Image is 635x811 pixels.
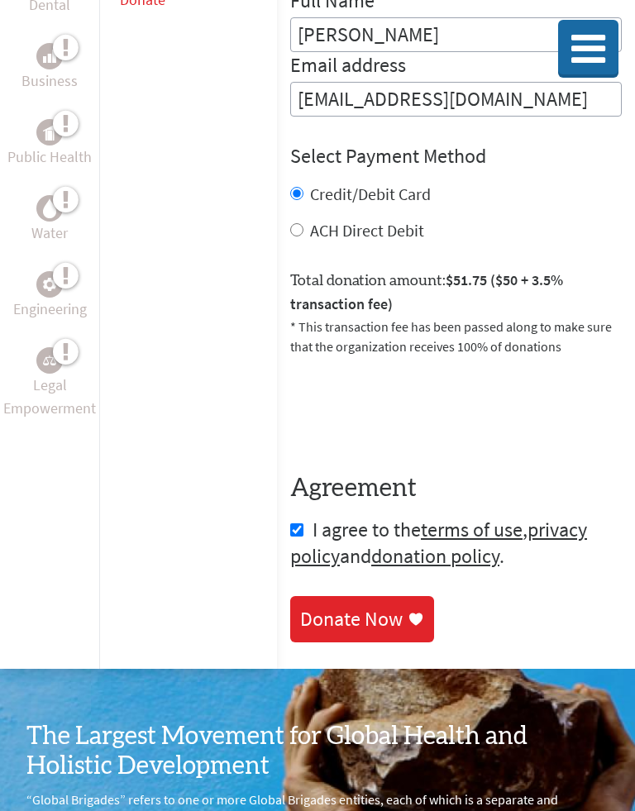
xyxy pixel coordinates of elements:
[290,596,434,642] a: Donate Now
[36,195,63,222] div: Water
[36,43,63,69] div: Business
[310,220,424,241] label: ACH Direct Debit
[421,517,523,542] a: terms of use
[3,347,96,420] a: Legal EmpowermentLegal Empowerment
[290,317,622,356] p: * This transaction fee has been passed along to make sure that the organization receives 100% of ...
[290,52,406,82] label: Email address
[290,143,622,169] h4: Select Payment Method
[3,374,96,420] p: Legal Empowerment
[43,124,56,141] img: Public Health
[43,198,56,217] img: Water
[36,119,63,146] div: Public Health
[290,474,622,503] h4: Agreement
[290,376,542,441] iframe: reCAPTCHA
[290,517,587,569] span: I agree to the , and .
[300,606,403,632] div: Donate Now
[290,517,587,569] a: privacy policy
[7,119,92,169] a: Public HealthPublic Health
[290,82,622,117] input: Your Email
[290,269,622,317] label: Total donation amount:
[21,69,78,93] p: Business
[21,43,78,93] a: BusinessBusiness
[26,722,609,781] h3: The Largest Movement for Global Health and Holistic Development
[13,271,87,321] a: EngineeringEngineering
[290,17,622,52] input: Enter Full Name
[31,222,68,245] p: Water
[43,50,56,63] img: Business
[43,278,56,291] img: Engineering
[13,298,87,321] p: Engineering
[7,146,92,169] p: Public Health
[310,184,431,204] label: Credit/Debit Card
[31,195,68,245] a: WaterWater
[371,543,499,569] a: donation policy
[36,347,63,374] div: Legal Empowerment
[43,355,56,365] img: Legal Empowerment
[36,271,63,298] div: Engineering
